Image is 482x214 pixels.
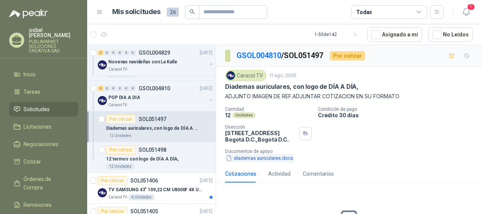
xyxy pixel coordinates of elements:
[106,115,136,124] div: Por cotizar
[111,50,116,55] div: 0
[9,198,78,212] a: Remisiones
[200,85,213,92] p: [DATE]
[23,105,50,113] span: Solicitudes
[9,120,78,134] a: Licitaciones
[117,50,123,55] div: 0
[23,88,40,96] span: Tareas
[167,8,179,17] span: 26
[225,124,296,130] p: Dirección
[98,176,127,185] div: Por cotizar
[87,173,216,204] a: Por cotizarSOL051406[DATE] Company LogoTV SAMSUNG 43" 109,22 CM U8000F 4K UHDCaracol TV4 Unidades
[108,186,203,194] p: TV SAMSUNG 43" 109,22 CM U8000F 4K UHD
[318,107,479,112] p: Condición de pago
[29,27,78,38] p: osbal [PERSON_NAME]
[111,86,116,91] div: 0
[200,177,213,184] p: [DATE]
[98,48,214,72] a: 2 0 0 0 0 0 GSOL004829[DATE] Company LogoNovenas navideñas con La KalleCaracol TV
[106,145,136,154] div: Por cotizar
[112,6,161,17] h1: Mis solicitudes
[130,50,136,55] div: 0
[130,209,158,214] p: SOL051405
[318,112,479,118] p: Crédito 30 días
[428,27,473,42] button: No Leídos
[106,164,135,170] div: 12 Unidades
[467,3,475,11] span: 1
[315,28,361,41] div: 1 - 50 de 142
[108,66,127,72] p: Caracol TV
[139,116,166,122] p: SOL051497
[356,8,372,16] div: Todas
[225,83,358,91] p: Diademas auriculares, con logo de DÍA A DÍA,
[225,112,231,118] p: 12
[98,50,103,55] div: 2
[225,92,473,101] p: ADJUNTO IMAGEN DE REF.ADJUNTAR COTIZACION EN SU FORMATO
[236,51,281,60] a: GSOL004810
[108,58,177,66] p: Novenas navideñas con La Kalle
[9,172,78,195] a: Órdenes de Compra
[98,188,107,197] img: Company Logo
[108,94,140,101] p: POP DIA A DIA
[104,50,110,55] div: 0
[106,133,135,139] div: 12 Unidades
[225,130,296,143] p: [STREET_ADDRESS] Bogotá D.C. , Bogotá D.C.
[23,70,36,79] span: Inicio
[139,147,166,153] p: SOL051498
[367,27,422,42] button: Asignado a mi
[106,156,178,163] p: 12 termos con logo de DÍA A DÍA,
[225,107,312,112] p: Cantidad
[104,86,110,91] div: 0
[98,86,103,91] div: 2
[225,154,294,162] button: diademas auriculares.docx
[200,49,213,57] p: [DATE]
[225,70,266,81] div: Caracol TV
[139,50,170,55] p: GSOL004829
[23,201,52,209] span: Remisiones
[9,9,48,18] img: Logo peakr
[9,137,78,151] a: Negociaciones
[9,85,78,99] a: Tareas
[98,96,107,105] img: Company Logo
[117,86,123,91] div: 0
[87,112,216,142] a: Por cotizarSOL051497Diademas auriculares, con logo de DÍA A DÍA,12 Unidades
[128,194,155,200] div: 4 Unidades
[303,170,334,178] div: Comentarios
[124,50,129,55] div: 0
[189,9,195,14] span: search
[459,5,473,19] button: 1
[108,102,127,108] p: Caracol TV
[23,157,41,166] span: Cotizar
[130,178,158,183] p: SOL051406
[225,170,256,178] div: Cotizaciones
[330,51,365,60] div: Por cotizar
[268,170,291,178] div: Actividad
[232,112,256,118] div: Unidades
[23,140,58,148] span: Negociaciones
[23,123,52,131] span: Licitaciones
[106,125,200,132] p: Diademas auriculares, con logo de DÍA A DÍA,
[29,39,78,53] p: PUBLIMARKET SOLUCIONES CREATIVA SAS
[225,149,479,154] p: Documentos de apoyo
[108,194,127,200] p: Caracol TV
[9,102,78,116] a: Solicitudes
[87,142,216,173] a: Por cotizarSOL05149812 termos con logo de DÍA A DÍA,12 Unidades
[227,71,235,80] img: Company Logo
[98,60,107,69] img: Company Logo
[9,67,78,82] a: Inicio
[236,50,324,61] p: / SOL051497
[23,175,71,192] span: Órdenes de Compra
[9,154,78,169] a: Cotizar
[98,84,214,108] a: 2 0 0 0 0 0 GSOL004810[DATE] Company LogoPOP DIA A DIACaracol TV
[124,86,129,91] div: 0
[139,86,170,91] p: GSOL004810
[269,72,296,79] p: 11 ago, 2025
[130,86,136,91] div: 0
